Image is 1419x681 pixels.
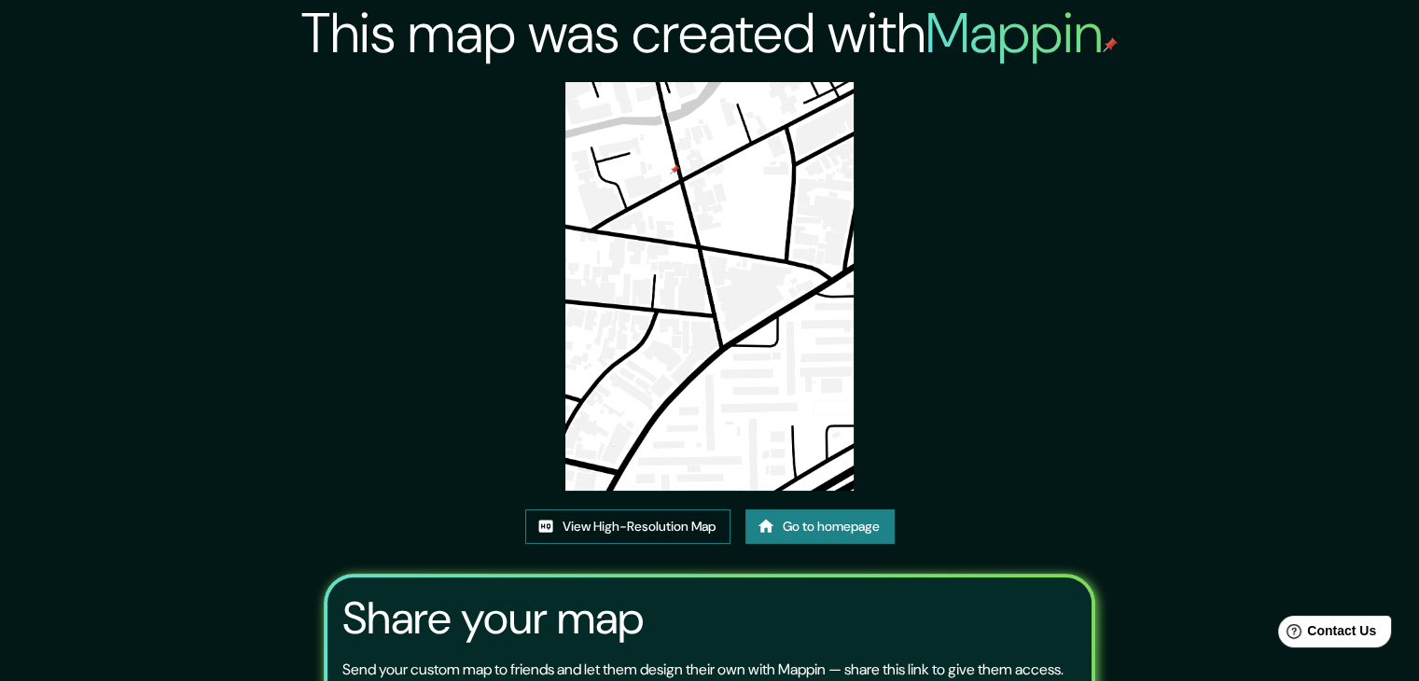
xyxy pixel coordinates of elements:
[525,509,730,544] a: View High-Resolution Map
[1103,37,1118,52] img: mappin-pin
[565,82,855,491] img: created-map
[745,509,895,544] a: Go to homepage
[1253,608,1398,660] iframe: Help widget launcher
[342,659,1064,681] p: Send your custom map to friends and let them design their own with Mappin — share this link to gi...
[342,592,644,645] h3: Share your map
